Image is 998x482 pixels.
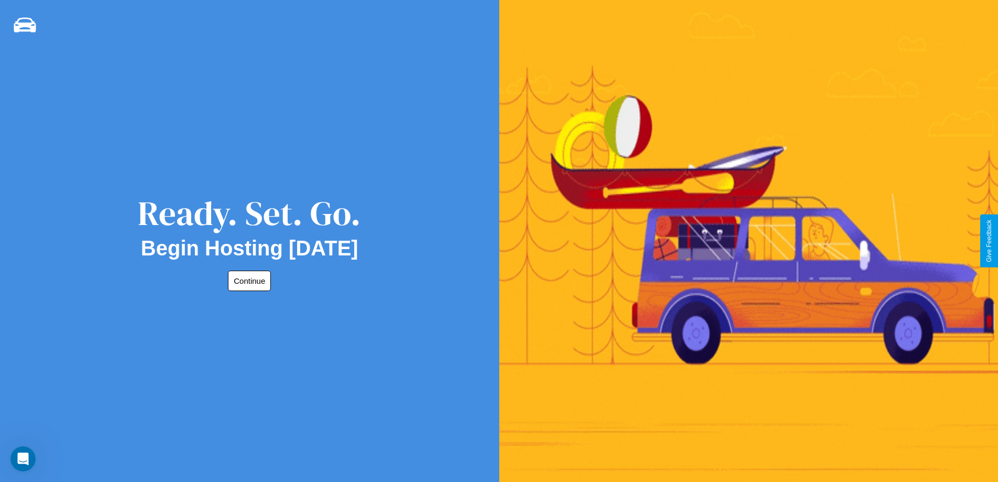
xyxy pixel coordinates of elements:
[141,237,358,260] h2: Begin Hosting [DATE]
[228,271,271,291] button: Continue
[10,446,36,472] iframe: Intercom live chat
[985,220,993,262] div: Give Feedback
[138,190,361,237] div: Ready. Set. Go.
